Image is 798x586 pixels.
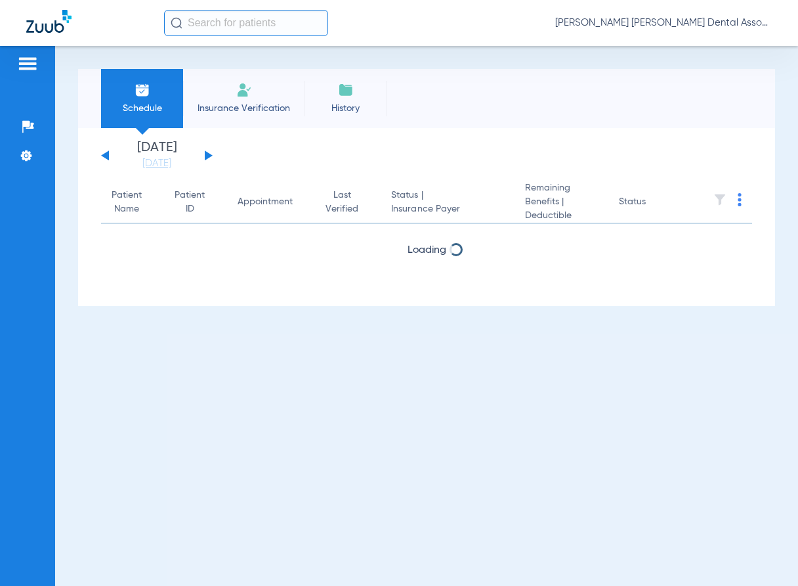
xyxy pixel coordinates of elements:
img: Schedule [135,82,150,98]
a: [DATE] [117,157,196,170]
span: Loading [408,245,446,256]
input: Search for patients [164,10,328,36]
div: Patient Name [112,189,142,216]
div: Patient ID [175,189,205,216]
img: Search Icon [171,17,182,29]
div: Last Verified [325,189,358,216]
th: Remaining Benefits | [514,181,608,224]
img: hamburger-icon [17,56,38,72]
span: Schedule [111,102,173,115]
div: Last Verified [325,189,370,216]
li: [DATE] [117,141,196,170]
img: filter.svg [713,193,726,206]
div: Appointment [238,195,304,209]
span: [PERSON_NAME] [PERSON_NAME] Dental Associates [555,16,772,30]
img: Zuub Logo [26,10,72,33]
div: Appointment [238,195,293,209]
span: Insurance Payer [391,202,504,216]
span: Deductible [525,209,598,223]
img: Manual Insurance Verification [236,82,252,98]
span: History [314,102,377,115]
img: group-dot-blue.svg [738,193,742,206]
th: Status | [381,181,514,224]
div: Patient ID [175,189,217,216]
span: Insurance Verification [193,102,295,115]
div: Patient Name [112,189,154,216]
th: Status [608,181,697,224]
img: History [338,82,354,98]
